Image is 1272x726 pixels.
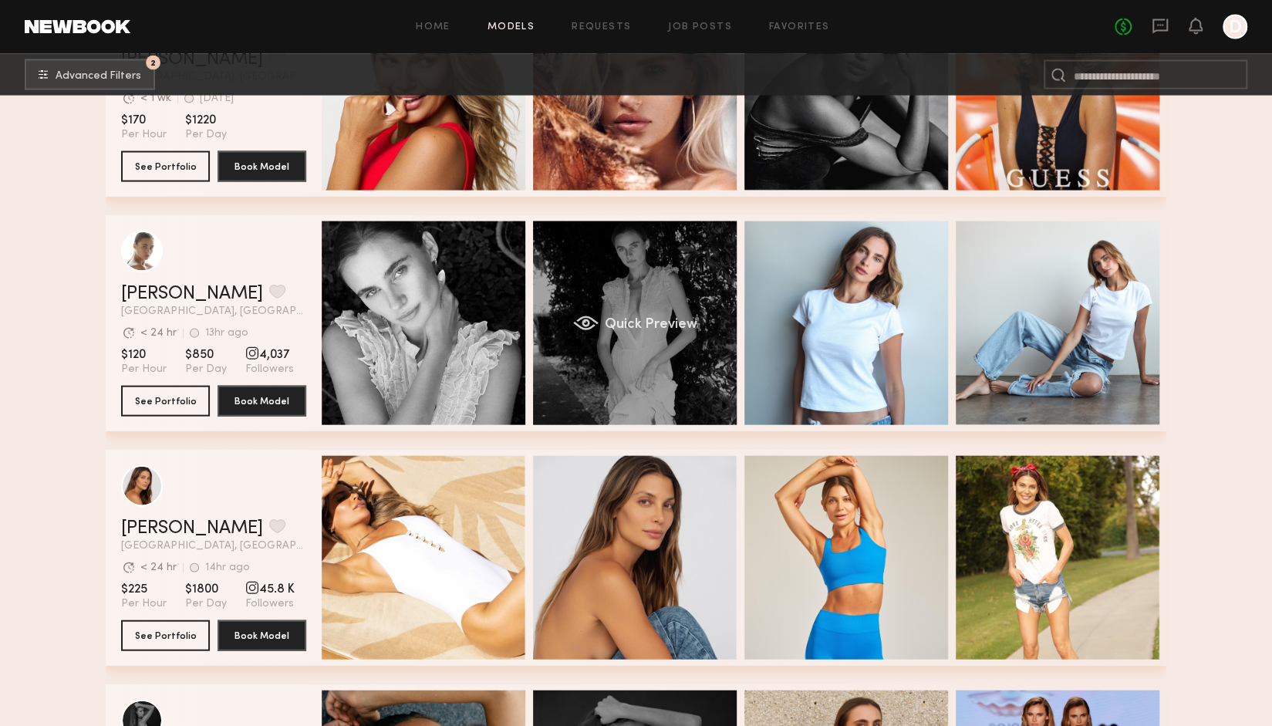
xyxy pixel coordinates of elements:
[185,582,227,597] span: $1800
[121,519,263,538] a: [PERSON_NAME]
[185,597,227,611] span: Per Day
[218,151,306,182] button: Book Model
[140,93,171,104] div: < 1 wk
[185,347,227,363] span: $850
[121,113,167,128] span: $170
[185,363,227,377] span: Per Day
[205,562,250,573] div: 14hr ago
[121,620,210,651] button: See Portfolio
[605,318,697,332] span: Quick Preview
[140,562,177,573] div: < 24 hr
[121,285,263,303] a: [PERSON_NAME]
[121,541,306,552] span: [GEOGRAPHIC_DATA], [GEOGRAPHIC_DATA]
[769,22,830,32] a: Favorites
[245,363,294,377] span: Followers
[416,22,450,32] a: Home
[245,582,295,597] span: 45.8 K
[140,328,177,339] div: < 24 hr
[121,597,167,611] span: Per Hour
[121,582,167,597] span: $225
[218,620,306,651] button: Book Model
[572,22,631,32] a: Requests
[668,22,732,32] a: Job Posts
[56,71,141,82] span: Advanced Filters
[121,347,167,363] span: $120
[1223,15,1247,39] a: D
[25,59,155,90] button: 2Advanced Filters
[245,347,294,363] span: 4,037
[121,128,167,142] span: Per Hour
[121,363,167,377] span: Per Hour
[205,328,248,339] div: 13hr ago
[218,386,306,417] button: Book Model
[150,59,156,66] span: 2
[121,306,306,317] span: [GEOGRAPHIC_DATA], [GEOGRAPHIC_DATA]
[185,128,227,142] span: Per Day
[121,386,210,417] button: See Portfolio
[121,151,210,182] button: See Portfolio
[245,597,295,611] span: Followers
[200,93,234,104] div: [DATE]
[185,113,227,128] span: $1220
[488,22,535,32] a: Models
